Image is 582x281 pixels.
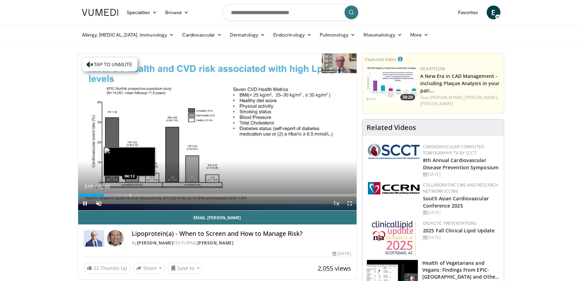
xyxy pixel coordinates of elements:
img: VuMedi Logo [82,9,118,16]
a: Email [PERSON_NAME] [78,211,357,224]
img: 51a70120-4f25-49cc-93a4-67582377e75f.png.150x105_q85_autocrop_double_scale_upscale_version-0.2.png [368,144,420,159]
img: Dr. Robert S. Rosenson [84,230,104,247]
a: South Asian Cardiovascular Conference 2025 [423,195,489,209]
a: [PERSON_NAME] [420,101,453,107]
a: 2025 Fall Clinical Lipid Update [423,227,495,234]
a: Allergy, [MEDICAL_DATA], Immunology [78,28,178,42]
a: 38:20 [365,66,417,102]
span: 22:48 [98,184,110,189]
div: [DATE] [423,234,498,241]
h4: Lipoprotein(a) - When to Screen and How to Manage Risk? [132,230,351,238]
a: E [487,6,500,19]
a: More [406,28,433,42]
img: d65bce67-f81a-47c5-b47d-7b8806b59ca8.jpg.150x105_q85_autocrop_double_scale_upscale_version-0.2.jpg [372,220,416,257]
span: 38:20 [400,94,415,100]
button: Tap to unmute [82,58,137,71]
div: [DATE] [332,251,351,257]
span: 2:06 [84,184,94,189]
a: Cardiovascular [178,28,226,42]
button: Playback Rate [329,197,343,210]
button: Pause [78,197,92,210]
img: a04ee3ba-8487-4636-b0fb-5e8d268f3737.png.150x105_q85_autocrop_double_scale_upscale_version-0.2.png [368,182,420,194]
div: Feat. [420,94,501,107]
button: Share [133,263,165,274]
div: [DATE] [423,210,498,216]
span: / [95,184,97,189]
img: Avatar [107,230,124,247]
a: Rheumatology [359,28,406,42]
a: Collaborative CME and Research Network (CCRN) [423,182,498,194]
h4: Related Videos [367,123,416,132]
a: 8th Annual Cardiovascular Disease Prevention Symposium [423,157,498,171]
button: Save to [168,263,203,274]
img: 738d0e2d-290f-4d89-8861-908fb8b721dc.150x105_q85_crop-smart_upscale.jpg [365,66,417,102]
button: Unmute [92,197,106,210]
a: Dermatology [226,28,269,42]
a: A New Era in CAD Management - including Plaque Analysis in your pati… [420,73,499,94]
a: Specialties [123,6,161,19]
a: Favorites [454,6,483,19]
button: Fullscreen [343,197,357,210]
video-js: Video Player [78,53,357,211]
a: 22 Thumbs Up [84,263,130,273]
a: Browse [161,6,193,19]
a: Pulmonology [316,28,359,42]
a: Cardiovascular Computed Tomography TV by SCCT [423,144,484,156]
a: [PERSON_NAME] [137,240,173,246]
div: Progress Bar [78,194,357,197]
a: [PERSON_NAME] [197,240,234,246]
a: [PERSON_NAME], [465,94,498,100]
img: image.jpeg [104,147,155,176]
a: Heartflow [420,66,445,72]
a: Endocrinology [269,28,316,42]
div: [DATE] [423,171,498,178]
small: Featured Video [365,56,396,62]
div: By FEATURING [132,240,351,246]
div: Didactic Presentations [423,220,498,227]
span: 2,055 views [318,264,351,272]
a: [PERSON_NAME], [430,94,464,100]
h3: Health of Vegetarians and Vegans: Findings From EPIC-[GEOGRAPHIC_DATA] and Othe… [422,260,500,280]
span: 22 [94,265,99,271]
input: Search topics, interventions [222,4,360,21]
